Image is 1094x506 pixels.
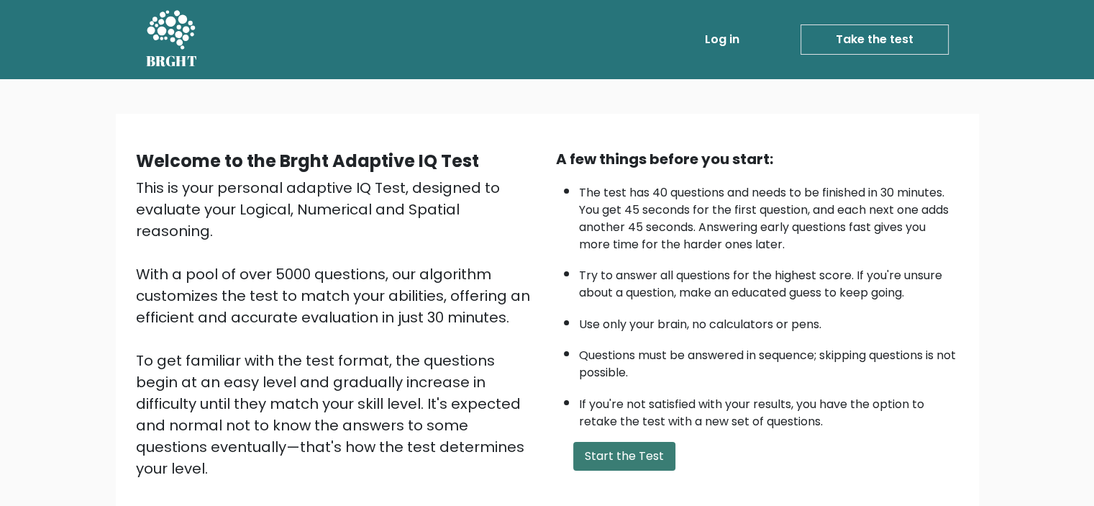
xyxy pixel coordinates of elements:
[699,25,745,54] a: Log in
[579,309,959,333] li: Use only your brain, no calculators or pens.
[579,177,959,253] li: The test has 40 questions and needs to be finished in 30 minutes. You get 45 seconds for the firs...
[556,148,959,170] div: A few things before you start:
[573,442,675,471] button: Start the Test
[136,149,479,173] b: Welcome to the Brght Adaptive IQ Test
[801,24,949,55] a: Take the test
[146,6,198,73] a: BRGHT
[146,53,198,70] h5: BRGHT
[579,260,959,302] li: Try to answer all questions for the highest score. If you're unsure about a question, make an edu...
[579,340,959,381] li: Questions must be answered in sequence; skipping questions is not possible.
[579,389,959,430] li: If you're not satisfied with your results, you have the option to retake the test with a new set ...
